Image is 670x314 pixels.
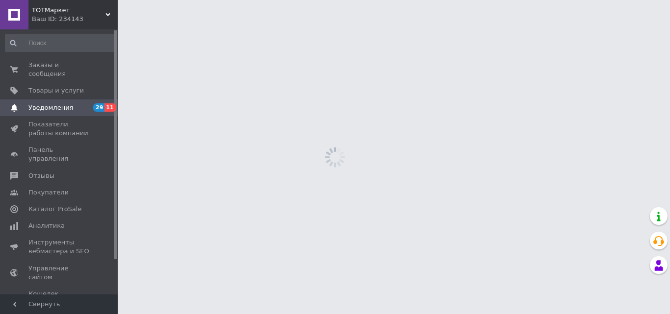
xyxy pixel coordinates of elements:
span: Отзывы [28,171,54,180]
span: Управление сайтом [28,264,91,282]
span: ТОТМаркет [32,6,105,15]
div: Ваш ID: 234143 [32,15,118,24]
span: Заказы и сообщения [28,61,91,78]
span: Покупатели [28,188,69,197]
span: Товары и услуги [28,86,84,95]
span: 29 [93,103,104,112]
span: Показатели работы компании [28,120,91,138]
span: Уведомления [28,103,73,112]
span: 11 [104,103,116,112]
span: Кошелек компании [28,290,91,307]
span: Каталог ProSale [28,205,81,214]
input: Поиск [5,34,116,52]
span: Аналитика [28,221,65,230]
span: Панель управления [28,145,91,163]
span: Инструменты вебмастера и SEO [28,238,91,256]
